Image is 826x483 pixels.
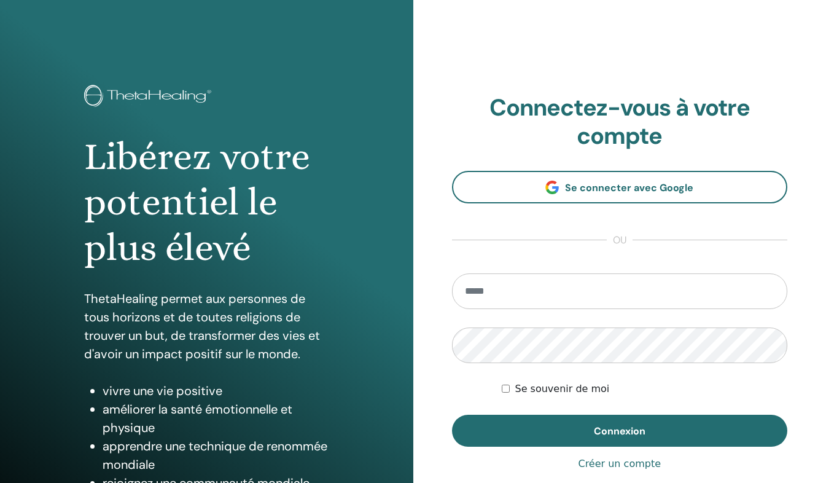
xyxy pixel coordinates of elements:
[452,171,788,203] a: Se connecter avec Google
[84,289,329,363] p: ThetaHealing permet aux personnes de tous horizons et de toutes religions de trouver un but, de t...
[502,382,787,396] div: Keep me authenticated indefinitely or until I manually logout
[607,233,633,248] span: ou
[594,425,645,438] span: Connexion
[103,400,329,437] li: améliorer la santé émotionnelle et physique
[565,181,693,194] span: Se connecter avec Google
[578,457,661,471] a: Créer un compte
[452,415,788,447] button: Connexion
[103,382,329,400] li: vivre une vie positive
[515,382,609,396] label: Se souvenir de moi
[452,94,788,150] h2: Connectez-vous à votre compte
[84,134,329,271] h1: Libérez votre potentiel le plus élevé
[103,437,329,474] li: apprendre une technique de renommée mondiale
